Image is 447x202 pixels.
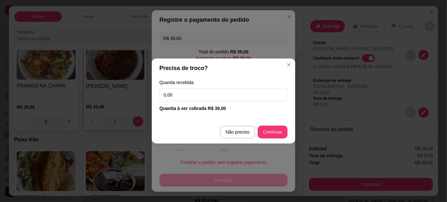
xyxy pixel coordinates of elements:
button: Não preciso [220,126,256,138]
label: Quantia recebida [159,80,288,85]
div: Quantia à ser cobrada R$ 39,00 [159,105,288,112]
button: Continuar [258,126,288,138]
button: Close [284,60,294,70]
header: Precisa de troco? [152,58,295,78]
